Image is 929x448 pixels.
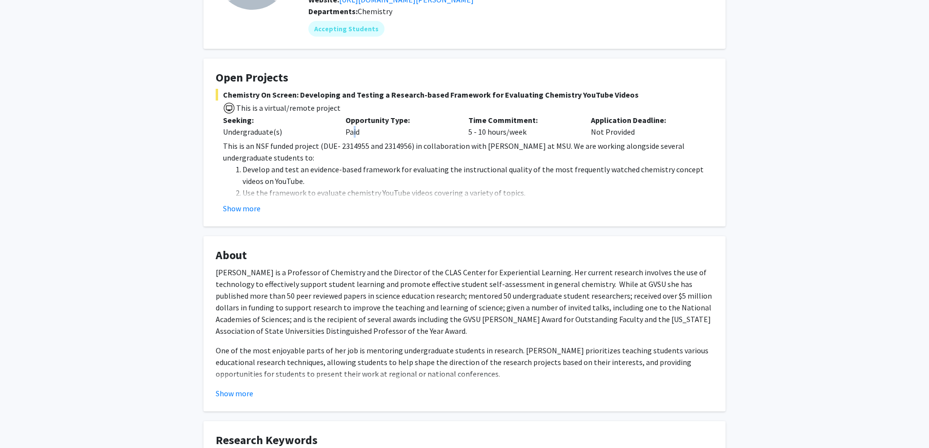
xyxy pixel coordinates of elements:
span: Chemistry On Screen: Developing and Testing a Research-based Framework for Evaluating Chemistry Y... [216,89,713,101]
div: Undergraduate(s) [223,126,331,138]
iframe: Chat [7,404,41,441]
button: Show more [223,203,261,214]
h4: Open Projects [216,71,713,85]
li: Use the framework to evaluate chemistry YouTube videos covering a variety of topics. [242,187,713,199]
h4: Research Keywords [216,433,713,448]
div: 5 - 10 hours/week [461,114,584,138]
p: Seeking: [223,114,331,126]
p: Time Commitment: [468,114,576,126]
h4: About [216,248,713,263]
div: Not Provided [584,114,706,138]
p: Opportunity Type: [345,114,453,126]
span: This is a virtual/remote project [235,103,341,113]
mat-chip: Accepting Students [308,21,384,37]
p: [PERSON_NAME] is a Professor of Chemistry and the Director of the CLAS Center for Experiential Le... [216,266,713,337]
p: Application Deadline: [591,114,699,126]
b: Departments: [308,6,358,16]
div: Paid [338,114,461,138]
span: Chemistry [358,6,392,16]
p: This is an NSF funded project (DUE- 2314955 and 2314956) in collaboration with [PERSON_NAME] at M... [223,140,713,163]
li: Develop and test an evidence-based framework for evaluating the instructional quality of the most... [242,163,713,187]
p: One of the most enjoyable parts of her job is mentoring undergraduate students in research. [PERS... [216,345,713,380]
button: Show more [216,387,253,399]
